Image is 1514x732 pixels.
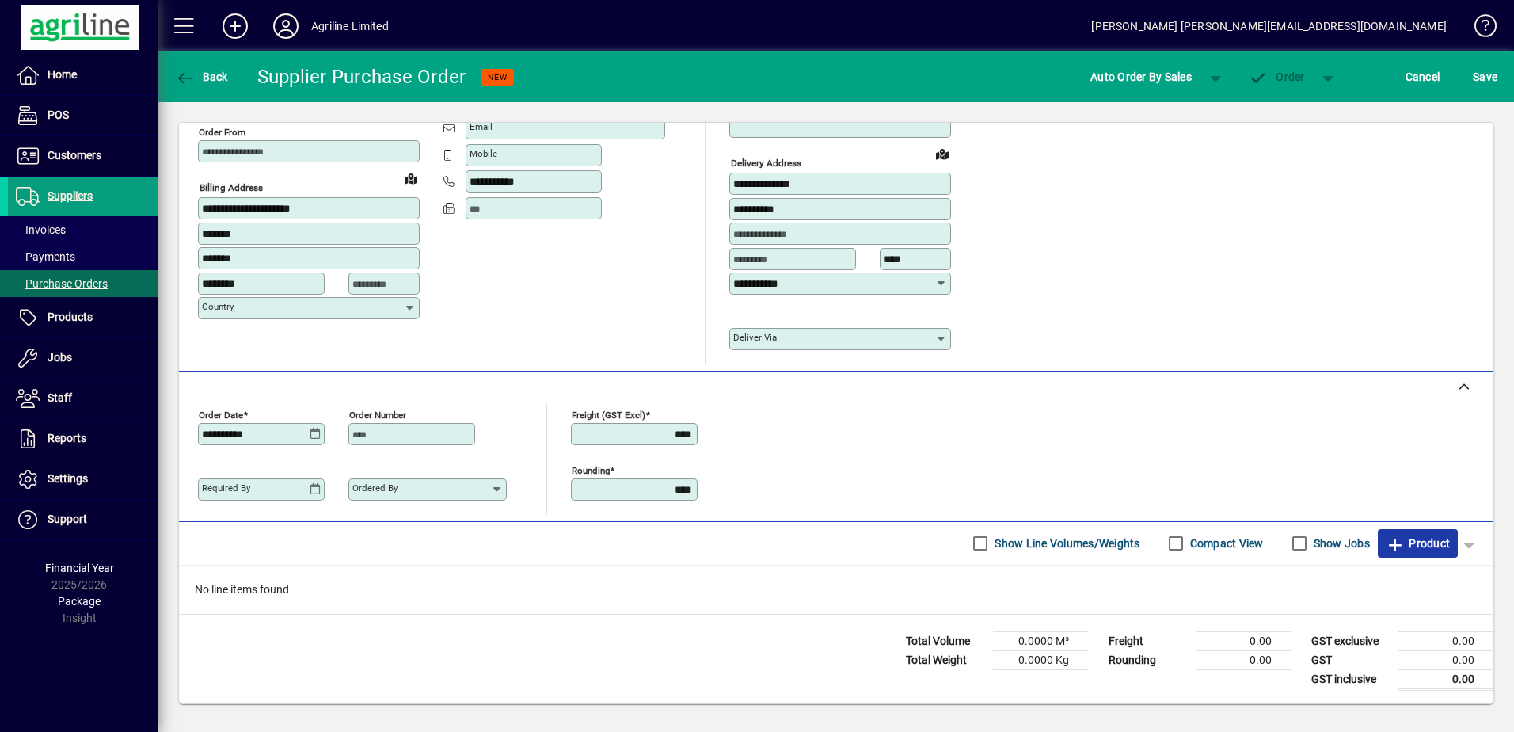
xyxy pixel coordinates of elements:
[1082,63,1200,91] button: Auto Order By Sales
[1473,64,1497,90] span: ave
[158,63,245,91] app-page-header-button: Back
[8,459,158,499] a: Settings
[48,351,72,364] span: Jobs
[179,566,1493,614] div: No line items found
[572,464,610,475] mat-label: Rounding
[8,55,158,95] a: Home
[8,243,158,270] a: Payments
[8,500,158,539] a: Support
[48,432,86,444] span: Reports
[1090,64,1192,90] span: Auto Order By Sales
[8,270,158,297] a: Purchase Orders
[1187,536,1264,551] label: Compact View
[1303,631,1398,650] td: GST exclusive
[1402,63,1444,91] button: Cancel
[48,391,72,404] span: Staff
[488,72,508,82] span: NEW
[202,301,234,312] mat-label: Country
[1241,63,1313,91] button: Order
[1386,531,1450,556] span: Product
[1310,536,1370,551] label: Show Jobs
[48,189,93,202] span: Suppliers
[930,141,955,166] a: View on map
[202,482,250,494] mat-label: Required by
[1469,63,1501,91] button: Save
[175,71,228,83] span: Back
[1091,13,1447,39] div: [PERSON_NAME] [PERSON_NAME][EMAIL_ADDRESS][DOMAIN_NAME]
[1101,650,1196,669] td: Rounding
[210,12,261,40] button: Add
[199,409,243,420] mat-label: Order date
[8,419,158,459] a: Reports
[58,595,101,608] span: Package
[1378,529,1458,558] button: Product
[16,277,108,290] span: Purchase Orders
[991,536,1139,551] label: Show Line Volumes/Weights
[470,148,497,159] mat-label: Mobile
[48,109,69,121] span: POS
[8,96,158,135] a: POS
[261,12,311,40] button: Profile
[8,379,158,418] a: Staff
[1398,650,1493,669] td: 0.00
[733,332,777,343] mat-label: Deliver via
[1398,669,1493,689] td: 0.00
[171,63,232,91] button: Back
[45,562,114,574] span: Financial Year
[1101,631,1196,650] td: Freight
[993,631,1088,650] td: 0.0000 M³
[8,136,158,176] a: Customers
[199,127,245,138] mat-label: Order from
[8,216,158,243] a: Invoices
[48,311,93,323] span: Products
[1196,631,1291,650] td: 0.00
[48,472,88,485] span: Settings
[8,338,158,378] a: Jobs
[1398,631,1493,650] td: 0.00
[1249,71,1305,83] span: Order
[16,250,75,263] span: Payments
[993,650,1088,669] td: 0.0000 Kg
[8,298,158,337] a: Products
[16,223,66,236] span: Invoices
[898,650,993,669] td: Total Weight
[1196,650,1291,669] td: 0.00
[470,121,493,132] mat-label: Email
[398,166,424,191] a: View on map
[352,482,398,494] mat-label: Ordered by
[572,409,645,420] mat-label: Freight (GST excl)
[1303,650,1398,669] td: GST
[1473,71,1479,83] span: S
[48,68,77,81] span: Home
[48,513,87,525] span: Support
[48,149,101,162] span: Customers
[257,64,466,90] div: Supplier Purchase Order
[1463,3,1494,55] a: Knowledge Base
[349,409,406,420] mat-label: Order number
[898,631,993,650] td: Total Volume
[1406,64,1440,90] span: Cancel
[1303,669,1398,689] td: GST inclusive
[311,13,389,39] div: Agriline Limited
